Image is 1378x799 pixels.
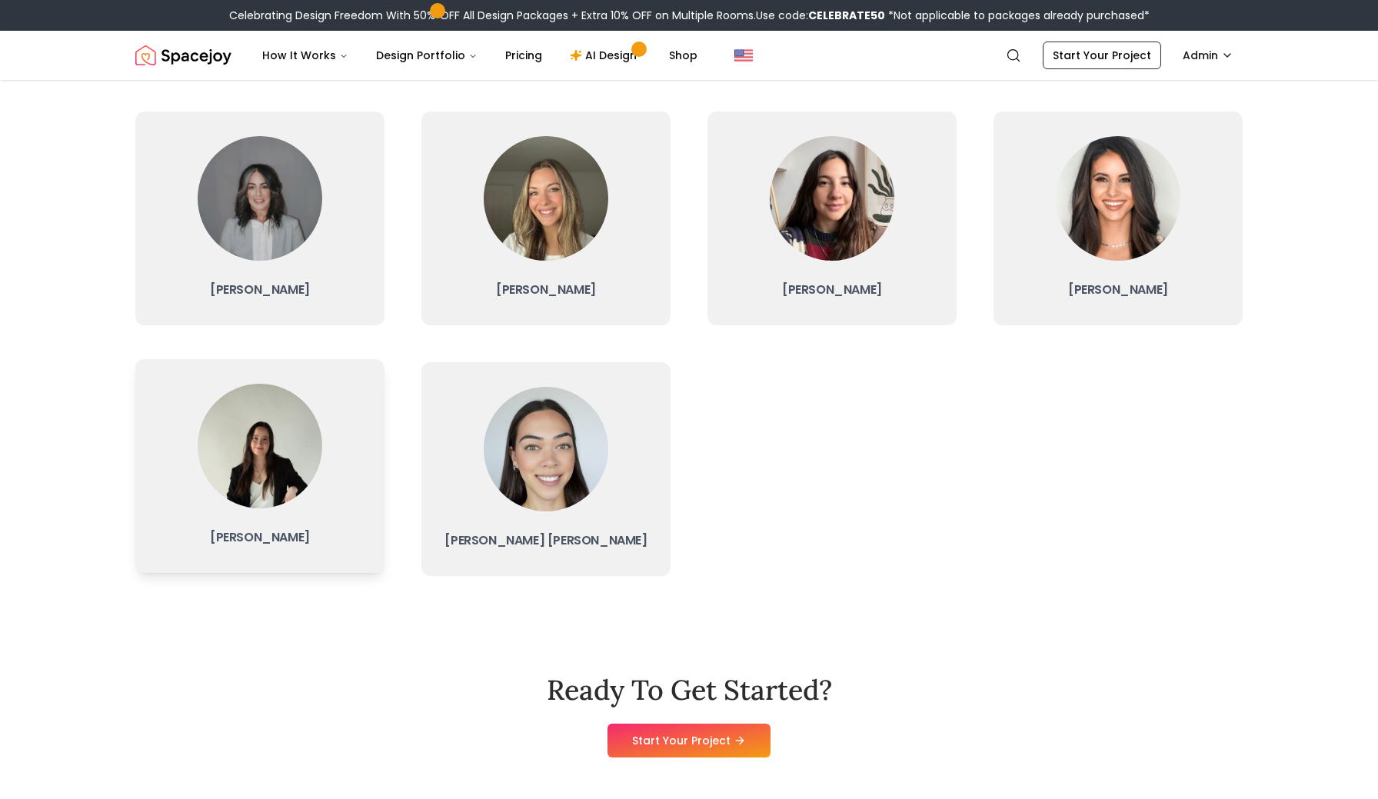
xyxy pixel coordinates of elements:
h3: [PERSON_NAME] [1006,279,1230,301]
a: Pricing [493,40,554,71]
nav: Global [135,31,1243,80]
a: Start Your Project [607,724,771,757]
span: *Not applicable to packages already purchased* [885,8,1150,23]
b: CELEBRATE50 [808,8,885,23]
div: Celebrating Design Freedom With 50% OFF All Design Packages + Extra 10% OFF on Multiple Rooms. [229,8,1150,23]
h2: Ready To Get Started? [547,674,832,705]
img: Grazia [198,384,322,508]
a: Sarah[PERSON_NAME] [421,112,671,325]
button: Admin [1173,42,1243,69]
a: Grazia[PERSON_NAME] [135,359,384,573]
img: Sarah [484,136,608,261]
h3: [PERSON_NAME] [148,279,372,301]
img: Angela [1056,136,1180,261]
a: Cassandra[PERSON_NAME] [PERSON_NAME] [421,362,671,576]
img: Maria [770,136,894,261]
h3: [PERSON_NAME] [434,279,658,301]
a: Maria[PERSON_NAME] [707,112,957,325]
a: Start Your Project [1043,42,1161,69]
a: Spacejoy [135,40,231,71]
button: Design Portfolio [364,40,490,71]
a: Shop [657,40,710,71]
h3: [PERSON_NAME] [PERSON_NAME] [434,530,658,551]
a: AI Design [558,40,654,71]
h3: [PERSON_NAME] [720,279,944,301]
span: Use code: [756,8,885,23]
img: United States [734,46,753,65]
a: Angela[PERSON_NAME] [994,112,1243,325]
img: Spacejoy Logo [135,40,231,71]
button: How It Works [250,40,361,71]
img: Cassandra [484,387,608,511]
img: Kaitlyn [198,136,322,261]
a: Kaitlyn[PERSON_NAME] [135,112,384,325]
h3: [PERSON_NAME] [148,527,372,548]
nav: Main [250,40,710,71]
